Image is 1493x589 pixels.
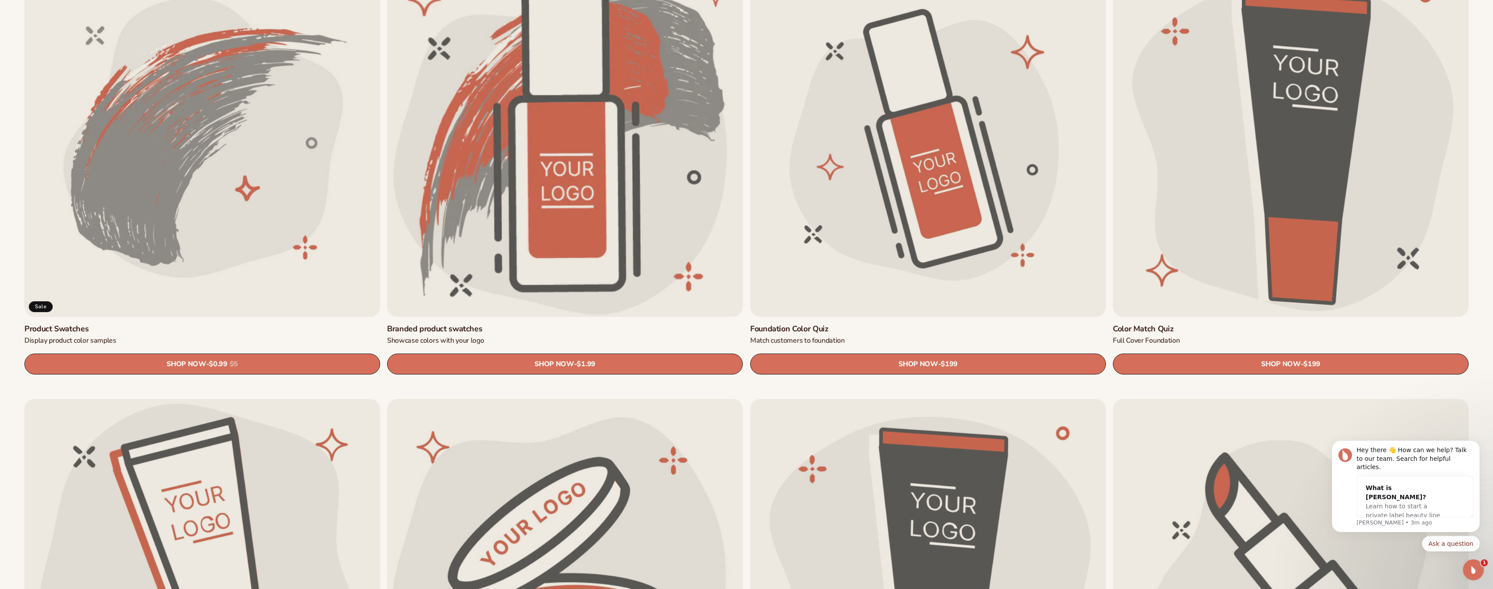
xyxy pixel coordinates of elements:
span: $199 [941,360,958,368]
iframe: Intercom notifications message [1319,420,1493,565]
a: SHOP NOW- $199 [1113,354,1469,375]
a: Foundation Color Quiz [750,324,1106,334]
a: SHOP NOW- $0.99 $5 [24,354,380,375]
span: SHOP NOW [535,360,574,368]
span: $199 [1303,360,1320,368]
a: Branded product swatches [387,324,743,334]
span: $0.99 [209,360,227,368]
span: SHOP NOW [898,360,938,368]
span: SHOP NOW [1261,360,1300,368]
span: 1 [1481,559,1488,566]
span: $1.99 [577,360,595,368]
iframe: Intercom live chat [1463,559,1484,580]
a: Color Match Quiz [1113,324,1469,334]
span: SHOP NOW [167,360,206,368]
s: $5 [230,360,238,368]
a: Product Swatches [24,324,380,334]
a: SHOP NOW- $1.99 [387,354,743,375]
a: SHOP NOW- $199 [750,354,1106,375]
